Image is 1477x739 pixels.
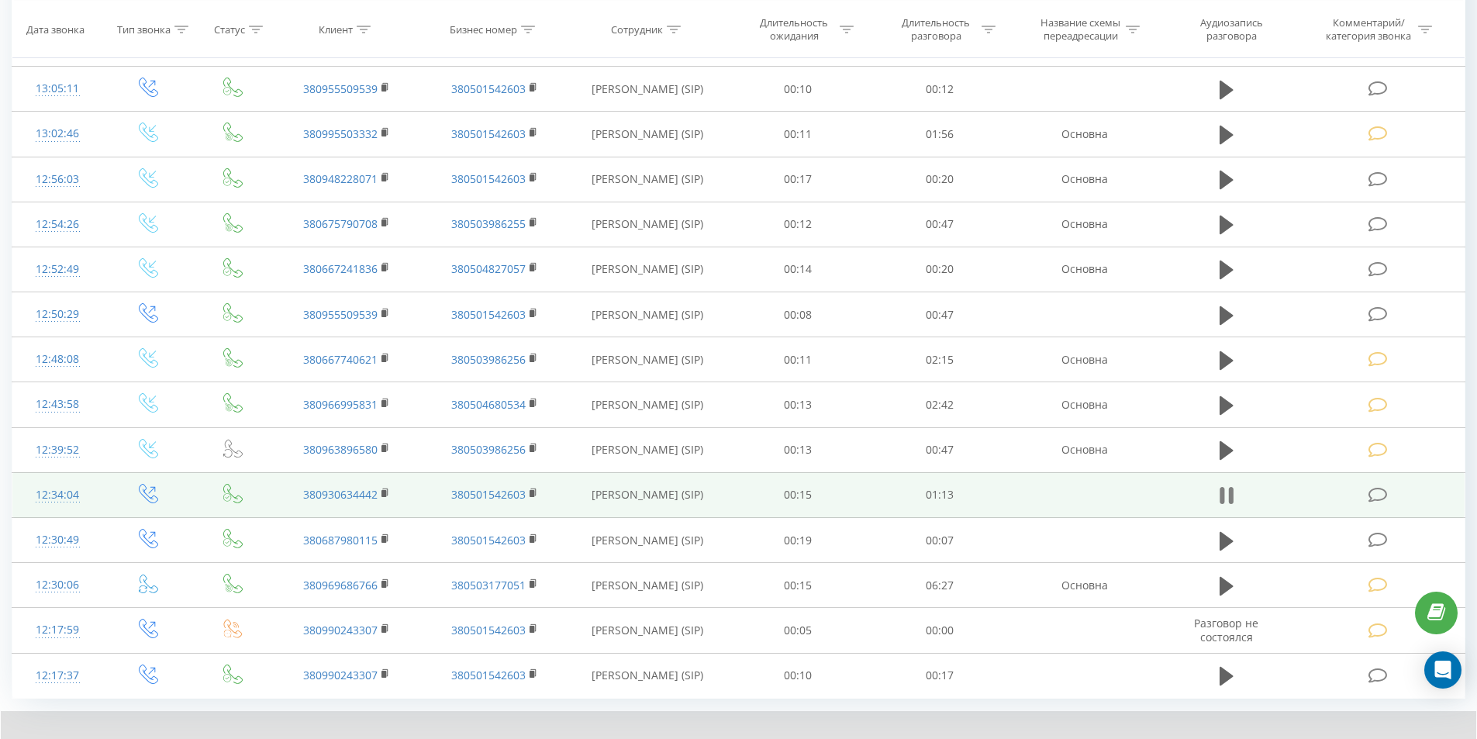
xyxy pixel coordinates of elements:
td: 02:15 [869,337,1011,382]
div: Сотрудник [611,22,663,36]
td: 06:27 [869,563,1011,608]
a: 380503986255 [451,216,526,231]
td: 00:13 [727,427,869,472]
td: 00:47 [869,427,1011,472]
a: 380687980115 [303,533,378,547]
td: 00:08 [727,292,869,337]
a: 380501542603 [451,81,526,96]
td: 00:13 [727,382,869,427]
td: 00:11 [727,337,869,382]
td: [PERSON_NAME] (SIP) [568,67,727,112]
td: Основна [1010,427,1158,472]
a: 380966995831 [303,397,378,412]
div: 12:43:58 [28,389,88,420]
div: 12:54:26 [28,209,88,240]
td: 00:15 [727,472,869,517]
a: 380930634442 [303,487,378,502]
td: 00:10 [727,653,869,698]
td: 00:47 [869,292,1011,337]
div: 12:50:29 [28,299,88,330]
div: Бизнес номер [450,22,517,36]
a: 380501542603 [451,126,526,141]
td: [PERSON_NAME] (SIP) [568,337,727,382]
td: Основна [1010,563,1158,608]
td: 00:11 [727,112,869,157]
td: Основна [1010,247,1158,292]
a: 380503986256 [451,442,526,457]
td: [PERSON_NAME] (SIP) [568,653,727,698]
td: 00:05 [727,608,869,653]
div: 12:17:37 [28,661,88,691]
a: 380501542603 [451,623,526,637]
a: 380501542603 [451,171,526,186]
td: Основна [1010,202,1158,247]
a: 380969686766 [303,578,378,592]
div: 12:52:49 [28,254,88,285]
div: Название схемы переадресации [1039,16,1122,43]
td: 00:17 [727,157,869,202]
td: [PERSON_NAME] (SIP) [568,563,727,608]
td: Основна [1010,382,1158,427]
a: 380963896580 [303,442,378,457]
div: 12:34:04 [28,480,88,510]
td: 01:13 [869,472,1011,517]
div: Аудиозапись разговора [1181,16,1282,43]
div: Комментарий/категория звонка [1323,16,1414,43]
div: 12:30:49 [28,525,88,555]
td: 00:17 [869,653,1011,698]
div: Длительность разговора [895,16,978,43]
div: 12:56:03 [28,164,88,195]
a: 380503177051 [451,578,526,592]
td: 02:42 [869,382,1011,427]
td: 00:47 [869,202,1011,247]
div: Клиент [319,22,353,36]
td: [PERSON_NAME] (SIP) [568,518,727,563]
td: [PERSON_NAME] (SIP) [568,247,727,292]
a: 380501542603 [451,533,526,547]
a: 380955509539 [303,81,378,96]
div: Длительность ожидания [753,16,836,43]
td: [PERSON_NAME] (SIP) [568,292,727,337]
div: Дата звонка [26,22,85,36]
td: [PERSON_NAME] (SIP) [568,608,727,653]
td: 00:12 [727,202,869,247]
a: 380503986256 [451,352,526,367]
a: 380667740621 [303,352,378,367]
td: [PERSON_NAME] (SIP) [568,157,727,202]
td: 00:10 [727,67,869,112]
a: 380504827057 [451,261,526,276]
td: 00:00 [869,608,1011,653]
td: 00:15 [727,563,869,608]
a: 380501542603 [451,668,526,682]
td: 01:56 [869,112,1011,157]
div: 12:39:52 [28,435,88,465]
a: 380501542603 [451,487,526,502]
div: 13:05:11 [28,74,88,104]
a: 380675790708 [303,216,378,231]
td: 00:14 [727,247,869,292]
a: 380667241836 [303,261,378,276]
td: Основна [1010,337,1158,382]
td: 00:19 [727,518,869,563]
a: 380995503332 [303,126,378,141]
td: 00:20 [869,247,1011,292]
td: [PERSON_NAME] (SIP) [568,202,727,247]
td: Основна [1010,157,1158,202]
div: 12:48:08 [28,344,88,375]
a: 380990243307 [303,623,378,637]
div: Тип звонка [117,22,171,36]
td: 00:07 [869,518,1011,563]
div: Статус [214,22,245,36]
td: [PERSON_NAME] (SIP) [568,472,727,517]
td: [PERSON_NAME] (SIP) [568,382,727,427]
td: Основна [1010,112,1158,157]
div: Open Intercom Messenger [1424,651,1461,689]
td: 00:20 [869,157,1011,202]
div: 13:02:46 [28,119,88,149]
a: 380948228071 [303,171,378,186]
a: 380990243307 [303,668,378,682]
td: 00:12 [869,67,1011,112]
td: [PERSON_NAME] (SIP) [568,427,727,472]
div: 12:17:59 [28,615,88,645]
a: 380504680534 [451,397,526,412]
